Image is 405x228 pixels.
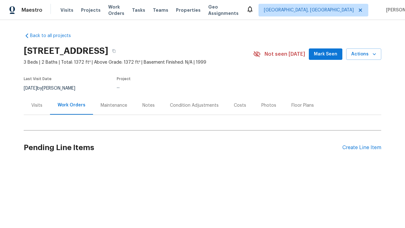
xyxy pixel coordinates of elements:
[24,85,83,92] div: by [PERSON_NAME]
[31,102,42,109] div: Visits
[261,102,276,109] div: Photos
[24,48,108,54] h2: [STREET_ADDRESS]
[24,86,37,91] span: [DATE]
[234,102,246,109] div: Costs
[170,102,219,109] div: Condition Adjustments
[24,77,52,81] span: Last Visit Date
[101,102,127,109] div: Maintenance
[314,50,337,58] span: Mark Seen
[117,77,131,81] span: Project
[24,133,342,162] h2: Pending Line Items
[24,59,253,66] span: 3 Beds | 2 Baths | Total: 1372 ft² | Above Grade: 1372 ft² | Basement Finished: N/A | 1999
[351,50,376,58] span: Actions
[81,7,101,13] span: Projects
[153,7,168,13] span: Teams
[60,7,73,13] span: Visits
[176,7,201,13] span: Properties
[208,4,239,16] span: Geo Assignments
[309,48,342,60] button: Mark Seen
[22,7,42,13] span: Maestro
[108,45,120,57] button: Copy Address
[291,102,314,109] div: Floor Plans
[132,8,145,12] span: Tasks
[346,48,381,60] button: Actions
[142,102,155,109] div: Notes
[108,4,124,16] span: Work Orders
[265,51,305,57] span: Not seen [DATE]
[117,85,238,89] div: ...
[58,102,85,108] div: Work Orders
[342,145,381,151] div: Create Line Item
[264,7,354,13] span: [GEOGRAPHIC_DATA], [GEOGRAPHIC_DATA]
[24,33,84,39] a: Back to all projects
